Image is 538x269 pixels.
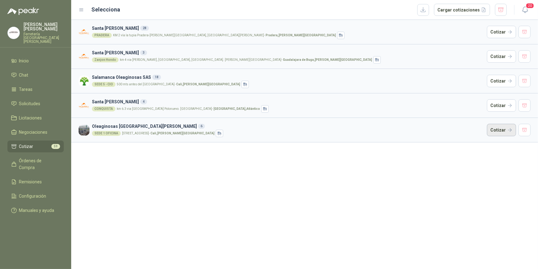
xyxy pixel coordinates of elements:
[117,83,240,86] p: 500 mts antes del [GEOGRAPHIC_DATA] -
[7,112,64,124] a: Licitaciones
[92,98,484,105] h3: Santa [PERSON_NAME]
[79,100,89,111] img: Company Logo
[79,51,89,62] img: Company Logo
[7,204,64,216] a: Manuales y ayuda
[92,57,119,62] div: Zanjon Hondo
[92,74,484,81] h3: Salamanca Oleaginosas SAS
[7,190,64,202] a: Configuración
[92,33,112,38] div: PRADERA
[19,157,58,171] span: Órdenes de Compra
[214,107,260,110] strong: [GEOGRAPHIC_DATA] , Atlántico
[434,4,490,16] button: Cargar cotizaciones
[79,27,89,38] img: Company Logo
[7,176,64,188] a: Remisiones
[19,193,46,200] span: Configuración
[7,7,39,15] img: Logo peakr
[51,144,60,149] span: 59
[140,99,147,104] div: 4
[150,132,215,135] strong: Cali , [PERSON_NAME][GEOGRAPHIC_DATA]
[113,34,336,37] p: KM 2 vía la tupia Pradera-[PERSON_NAME][GEOGRAPHIC_DATA], [GEOGRAPHIC_DATA][PERSON_NAME] -
[19,72,28,78] span: Chat
[19,129,48,136] span: Negociaciones
[19,143,33,150] span: Cotizar
[19,114,42,121] span: Licitaciones
[92,49,484,56] h3: Santa [PERSON_NAME]
[487,50,516,63] button: Cotizar
[92,131,121,136] div: SEDE 1 OFICINA
[79,76,89,87] img: Company Logo
[7,69,64,81] a: Chat
[24,22,64,31] p: [PERSON_NAME] [PERSON_NAME]
[7,126,64,138] a: Negociaciones
[19,100,41,107] span: Solicitudes
[79,125,89,136] img: Company Logo
[176,83,240,86] strong: Cali , [PERSON_NAME][GEOGRAPHIC_DATA]
[92,5,120,14] h2: Selecciona
[92,123,484,130] h3: Oleaginosas [GEOGRAPHIC_DATA][PERSON_NAME]
[487,75,516,87] button: Cotizar
[19,178,42,185] span: Remisiones
[7,141,64,152] a: Cotizar59
[7,83,64,95] a: Tareas
[92,25,484,32] h3: Santa [PERSON_NAME]
[8,27,20,39] img: Company Logo
[92,82,115,87] div: SEDE 5 - CIO
[487,26,516,38] button: Cotizar
[283,58,372,61] strong: Guadalajara de Buga , [PERSON_NAME][GEOGRAPHIC_DATA]
[487,99,516,112] button: Cotizar
[140,26,149,31] div: 28
[152,75,161,80] div: 18
[198,124,205,129] div: 6
[7,155,64,173] a: Órdenes de Compra
[526,3,534,9] span: 20
[7,98,64,110] a: Solicitudes
[266,34,336,37] strong: Pradera , [PERSON_NAME][GEOGRAPHIC_DATA]
[19,207,54,214] span: Manuales y ayuda
[122,132,215,135] p: [STREET_ADDRESS] -
[120,58,372,61] p: km 4 via [PERSON_NAME], [GEOGRAPHIC_DATA], [GEOGRAPHIC_DATA]. [PERSON_NAME][GEOGRAPHIC_DATA] -
[7,55,64,67] a: Inicio
[92,106,115,111] div: CONQUISTA
[140,50,147,55] div: 3
[117,107,260,110] p: km 6.3 via [GEOGRAPHIC_DATA] Polonuevo. [GEOGRAPHIC_DATA] -
[519,4,531,16] button: 20
[487,124,516,136] button: Cotizar
[19,57,29,64] span: Inicio
[24,32,64,43] p: Ferretería [GEOGRAPHIC_DATA][PERSON_NAME]
[19,86,33,93] span: Tareas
